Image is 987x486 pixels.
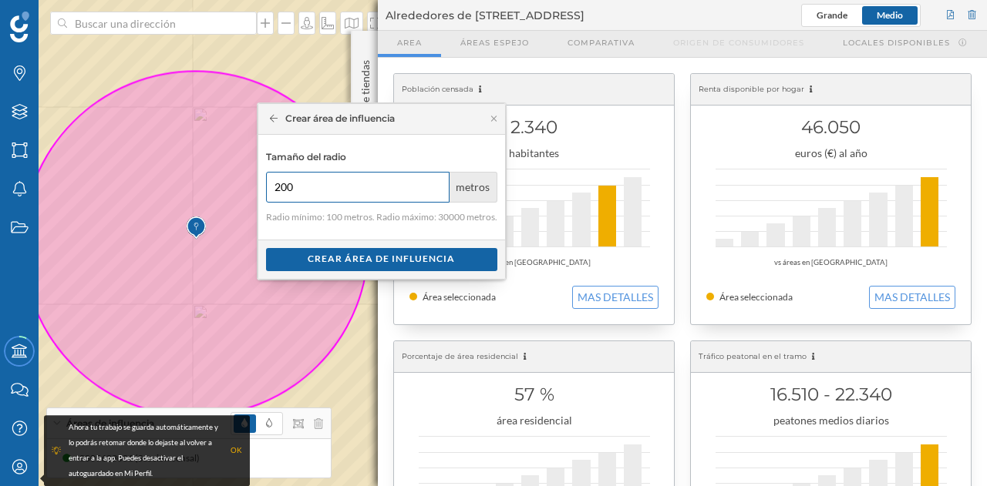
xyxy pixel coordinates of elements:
[706,413,955,428] div: peatones medios diarios
[266,150,497,164] p: Tamaño del radio
[394,74,674,106] div: Población censada
[31,11,86,25] span: Soporte
[270,112,396,126] div: Crear área de influencia
[409,255,659,270] div: vs áreas en [GEOGRAPHIC_DATA]
[409,112,659,142] h1: 2.340
[691,74,971,106] div: Renta disponible por hogar
[719,291,793,303] span: Área seleccionada
[266,210,497,224] p: Radio mínimo: 100 metros. Radio máximo: 30000 metros.
[877,9,903,21] span: Medio
[460,37,529,49] span: Áreas espejo
[843,37,950,49] span: Locales disponibles
[409,413,659,428] div: área residencial
[706,380,955,409] h1: 16.510 - 22.340
[187,213,206,243] img: Marker
[231,443,242,458] div: OK
[358,54,373,129] p: Red de tiendas
[394,341,674,373] div: Porcentaje de área residencial
[691,341,971,373] div: Tráfico peatonal en el tramo
[673,37,804,49] span: Origen de consumidores
[423,291,496,303] span: Área seleccionada
[706,146,955,161] div: euros (€) al año
[266,172,450,203] input: radius
[10,12,29,42] img: Geoblink Logo
[409,380,659,409] h1: 57 %
[69,420,223,481] div: Ahora tu trabajo se guarda automáticamente y lo podrás retomar donde lo dejaste al volver a entra...
[397,37,422,49] span: Area
[706,255,955,270] div: vs áreas en [GEOGRAPHIC_DATA]
[817,9,847,21] span: Grande
[450,172,497,203] span: metros
[409,146,659,161] div: habitantes
[706,112,955,142] h1: 46.050
[869,286,955,309] button: MAS DETALLES
[568,37,635,49] span: Comparativa
[572,286,659,309] button: MAS DETALLES
[386,8,584,23] span: Alrededores de [STREET_ADDRESS]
